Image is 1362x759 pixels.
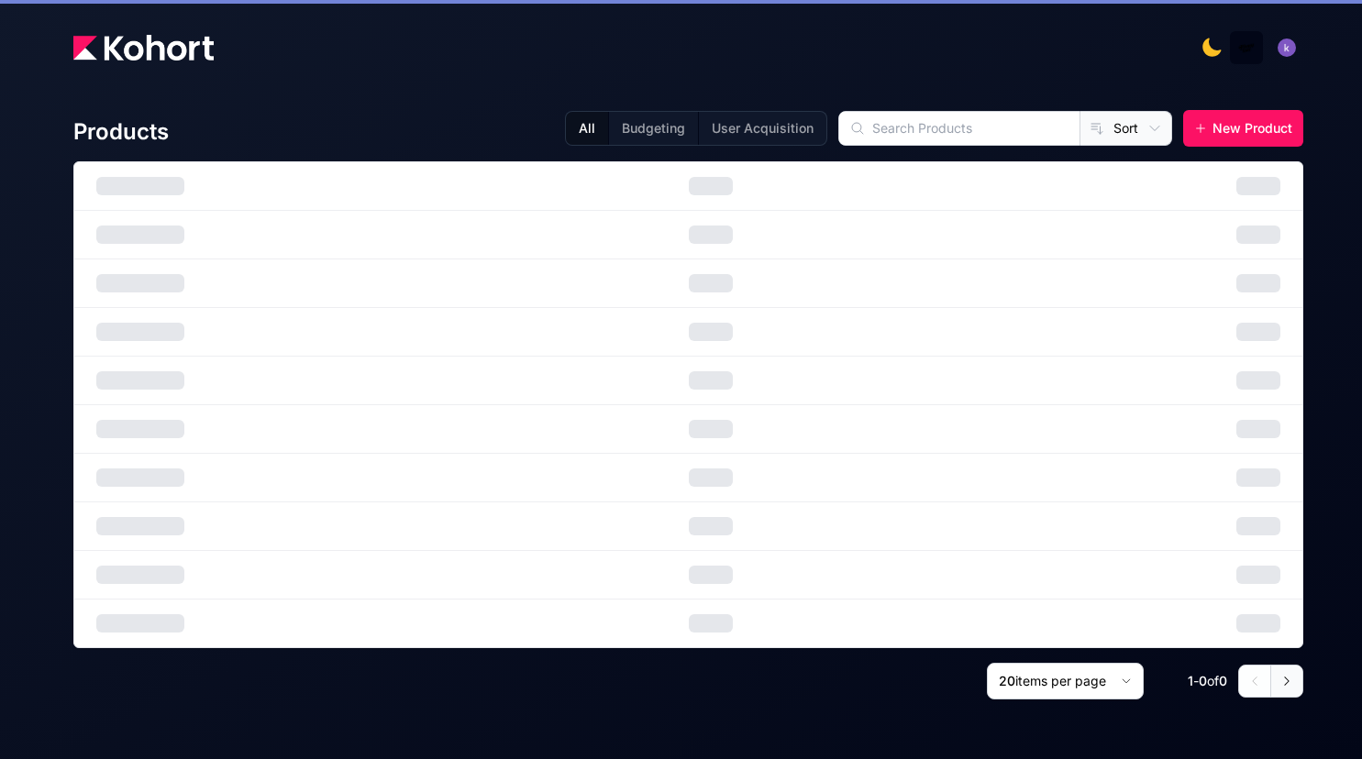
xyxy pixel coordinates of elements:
[1207,673,1219,688] span: of
[73,117,169,147] h4: Products
[1015,673,1106,688] span: items per page
[987,663,1144,699] button: 20items per page
[698,112,826,145] button: User Acquisition
[999,673,1015,688] span: 20
[1213,119,1292,137] span: New Product
[1237,38,1256,57] img: logo_MoneyTimeLogo_1_20250619094856634230.png
[1188,673,1193,688] span: 1
[608,112,698,145] button: Budgeting
[839,112,1080,145] input: Search Products
[1199,673,1207,688] span: 0
[1183,110,1303,147] button: New Product
[73,35,214,60] img: Kohort logo
[1219,673,1227,688] span: 0
[1193,673,1199,688] span: -
[1113,119,1138,137] span: Sort
[566,112,608,145] button: All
